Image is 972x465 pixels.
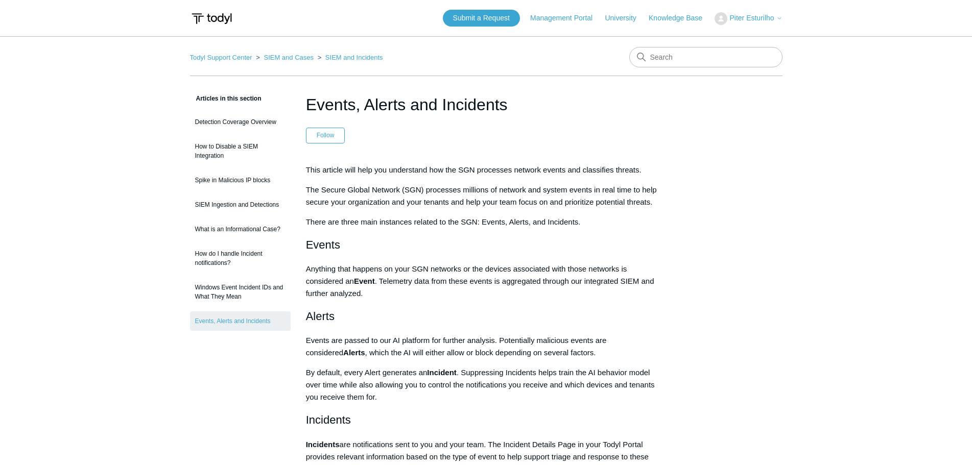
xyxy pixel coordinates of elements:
[343,348,365,357] span: Alerts
[190,137,291,165] a: How to Disable a SIEM Integration
[306,185,657,206] span: The Secure Global Network (SGN) processes millions of network and system events in real time to h...
[306,128,345,143] button: Follow Article
[306,413,351,426] span: Incidents
[306,368,655,401] span: . Suppressing Incidents helps train the AI behavior model over time while also allowing you to co...
[316,54,383,61] li: SIEM and Incidents
[629,47,783,67] input: Search
[306,238,340,251] span: Events
[354,277,375,285] span: Event
[190,54,254,61] li: Todyl Support Center
[190,311,291,331] a: Events, Alerts and Incidents
[306,277,654,298] span: . Telemetry data from these events is aggregated through our integrated SIEM and further analyzed.
[306,165,642,174] span: This article will help you understand how the SGN processes network events and classifies threats.
[443,10,520,27] a: Submit a Request
[649,13,713,23] a: Knowledge Base
[306,92,667,117] h1: Events, Alerts and Incidents
[365,348,596,357] span: , which the AI will either allow or block depending on several factors.
[306,217,581,226] span: There are three main instances related to the SGN: Events, Alerts, and Incidents.
[264,54,314,61] a: SIEM and Cases
[306,310,335,323] span: Alerts
[715,12,782,25] button: Piter Esturilho
[306,336,607,357] span: Events are passed to our AI platform for further analysis. Potentially malicious events are consi...
[190,9,233,28] img: Todyl Support Center Help Center home page
[605,13,646,23] a: University
[427,368,457,377] span: Incident
[254,54,315,61] li: SIEM and Cases
[306,264,627,285] span: Anything that happens on your SGN networks or the devices associated with those networks is consi...
[530,13,603,23] a: Management Portal
[729,14,774,22] span: Piter Esturilho
[190,278,291,306] a: Windows Event Incident IDs and What They Mean
[190,95,262,102] span: Articles in this section
[190,195,291,214] a: SIEM Ingestion and Detections
[190,244,291,273] a: How do I handle Incident notifications?
[325,54,383,61] a: SIEM and Incidents
[190,219,291,239] a: What is an Informational Case?
[306,368,428,377] span: By default, every Alert generates an
[306,440,340,449] span: Incidents
[190,112,291,132] a: Detection Coverage Overview
[190,170,291,190] a: Spike in Malicious IP blocks
[190,54,252,61] a: Todyl Support Center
